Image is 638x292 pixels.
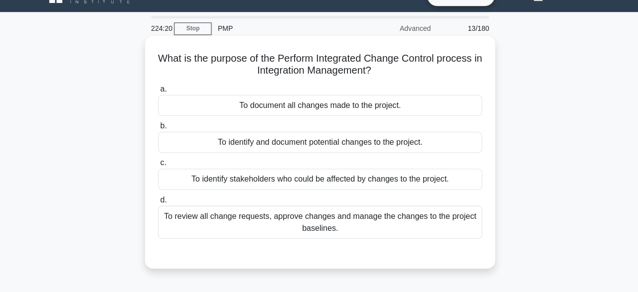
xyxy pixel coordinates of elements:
[158,169,480,190] div: To identify stakeholders who could be affected by changes to the project.
[158,206,480,239] div: To review all change requests, approve changes and manage the changes to the project baselines.
[435,19,493,39] div: 13/180
[159,159,165,167] span: c.
[159,195,166,204] span: d.
[211,19,348,39] div: PMP
[159,85,166,94] span: a.
[173,23,211,36] a: Stop
[159,122,166,130] span: b.
[158,96,480,116] div: To document all changes made to the project.
[158,132,480,153] div: To identify and document potential changes to the project.
[145,19,173,39] div: 224:20
[348,19,435,39] div: Advanced
[157,53,481,78] h5: What is the purpose of the Perform Integrated Change Control process in Integration Management?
